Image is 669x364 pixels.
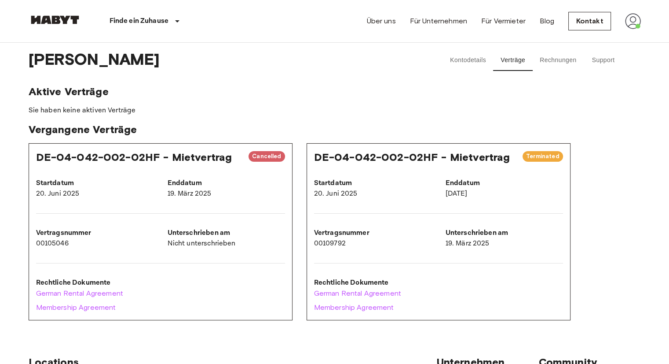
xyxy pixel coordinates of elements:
p: Enddatum [168,178,285,189]
a: German Rental Agreement [314,288,563,299]
span: DE-04-042-002-02HF - Mietvertrag [36,151,232,163]
span: Cancelled [249,152,285,161]
p: 20. Juni 2025 [36,189,154,199]
span: DE-04-042-002-02HF - Mietvertrag [314,151,510,163]
span: Aktive Verträge [29,85,641,98]
a: Membership Agreement [36,302,285,313]
p: 00109792 [314,238,431,249]
a: Für Vermieter [481,16,526,26]
p: 20. Juni 2025 [314,189,431,199]
p: Startdatum [314,178,431,189]
p: Nicht unterschrieben [168,238,285,249]
p: 19. März 2025 [446,238,563,249]
p: Unterschrieben am [446,228,563,238]
p: Startdatum [36,178,154,189]
a: Über uns [366,16,395,26]
img: Habyt [29,15,81,24]
p: [DATE] [446,189,563,199]
button: Rechnungen [533,50,583,71]
span: [PERSON_NAME] [29,50,419,71]
p: 00105046 [36,238,154,249]
p: Enddatum [446,178,563,189]
p: Finde ein Zuhause [110,16,169,26]
button: Verträge [493,50,533,71]
p: Unterschrieben am [168,228,285,238]
p: Rechtliche Dokumente [36,278,285,288]
p: Rechtliche Dokumente [314,278,563,288]
img: avatar [625,13,641,29]
a: Blog [540,16,555,26]
button: Support [584,50,623,71]
a: Für Unternehmen [410,16,467,26]
p: Sie haben keine aktiven Verträge [29,105,641,116]
button: Kontodetails [443,50,493,71]
span: Vergangene Verträge [29,123,641,136]
p: Vertragsnummer [36,228,154,238]
a: Membership Agreement [314,302,563,313]
a: German Rental Agreement [36,288,285,299]
p: Vertragsnummer [314,228,431,238]
p: 19. März 2025 [168,189,285,199]
a: Kontakt [568,12,611,30]
span: Terminated [523,152,563,161]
